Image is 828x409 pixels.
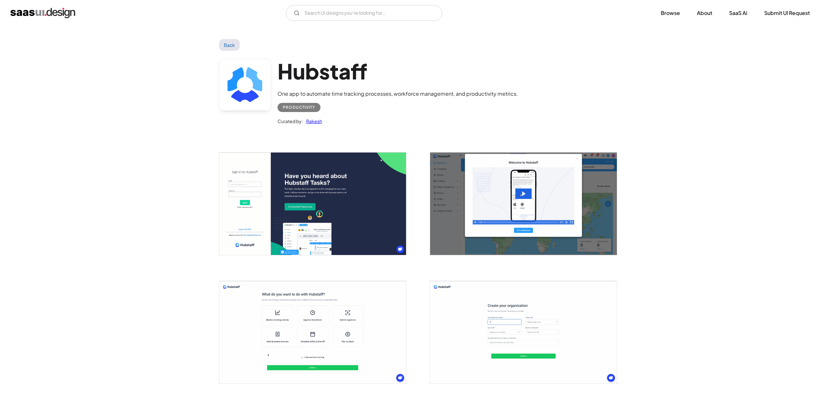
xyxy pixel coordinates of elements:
a: Back [219,39,240,51]
h1: Hubstaff [278,59,518,84]
a: Browse [653,6,688,20]
div: Productivity [283,104,315,111]
img: 645b3611fd781a12a5720701_Sign%20In%20Hubstaff%20Time%20Tracking%20and%20Productivity%20Monitoring... [219,152,406,255]
img: 645b36111bb20d6076712624_Hubstaff%20Time%20Tracking%20and%20Productivity%20Monitoring%20Tool%20Cr... [430,281,617,384]
a: About [689,6,720,20]
a: Rakesh [303,117,322,125]
div: Curated by: [278,117,303,125]
img: 645b361189482a0928e65746_Hubstaff%20Time%20Tracking%20and%20Productivity%20Monitoring%20Tool%20We... [430,152,617,255]
a: SaaS Ai [721,6,755,20]
input: Search UI designs you're looking for... [286,5,442,21]
img: 645b3611f349771cc3c01ae6_Hubstaff%20Time%20Tracking%20and%20Productivity%20Monitoring%20Tool%20Us... [219,281,406,384]
div: One app to automate time tracking processes, workforce management, and productivity metrics. [278,90,518,98]
a: Submit UI Request [756,6,818,20]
